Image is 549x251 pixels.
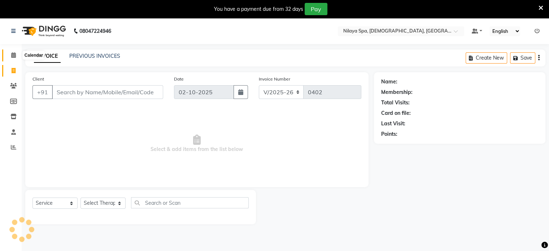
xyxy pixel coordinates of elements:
[79,21,111,41] b: 08047224946
[381,78,397,86] div: Name:
[52,85,163,99] input: Search by Name/Mobile/Email/Code
[18,21,68,41] img: logo
[214,5,303,13] div: You have a payment due from 32 days
[305,3,327,15] button: Pay
[381,120,405,127] div: Last Visit:
[466,52,507,64] button: Create New
[23,51,45,60] div: Calendar
[259,76,290,82] label: Invoice Number
[174,76,184,82] label: Date
[69,53,120,59] a: PREVIOUS INVOICES
[510,52,535,64] button: Save
[32,76,44,82] label: Client
[32,108,361,180] span: Select & add items from the list below
[131,197,249,208] input: Search or Scan
[381,130,397,138] div: Points:
[381,109,411,117] div: Card on file:
[381,99,410,107] div: Total Visits:
[381,88,413,96] div: Membership:
[32,85,53,99] button: +91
